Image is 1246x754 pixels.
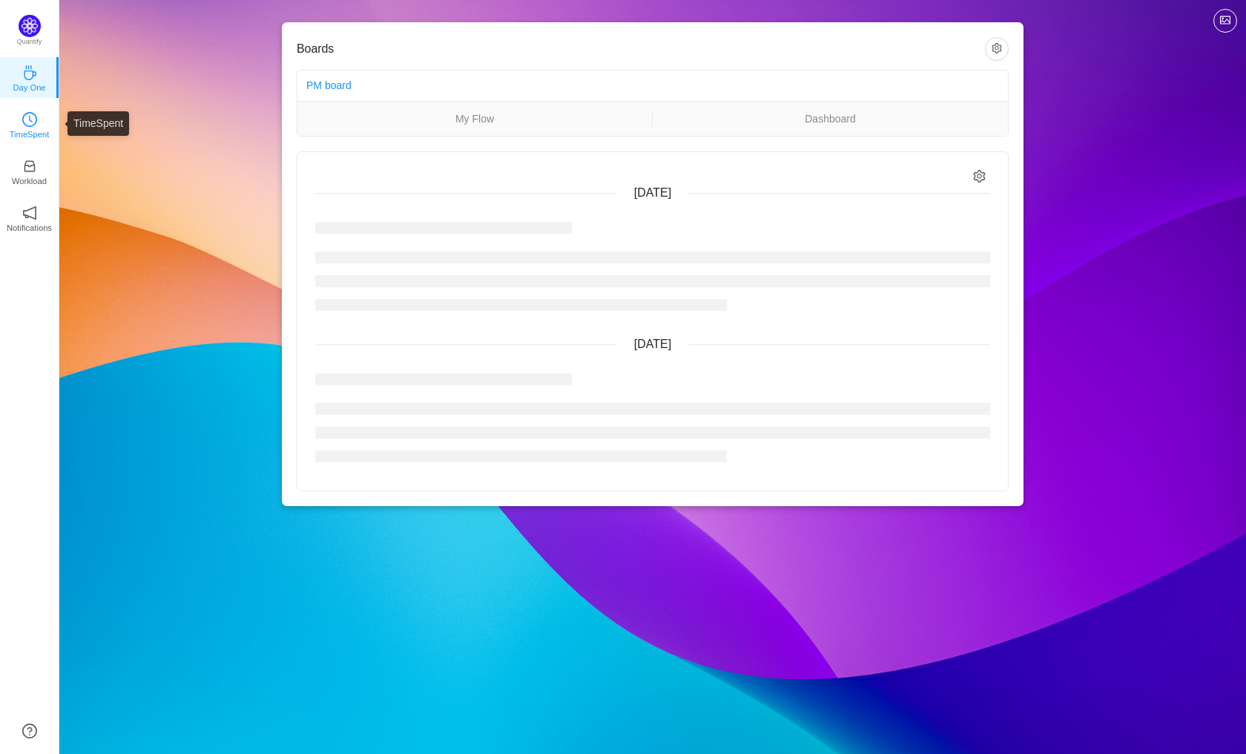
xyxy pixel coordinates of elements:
a: My Flow [297,111,652,127]
a: icon: inboxWorkload [22,163,37,178]
a: Dashboard [653,111,1008,127]
img: Quantify [19,15,41,37]
button: icon: setting [985,37,1009,61]
i: icon: coffee [22,65,37,80]
a: icon: notificationNotifications [22,210,37,225]
i: icon: notification [22,206,37,220]
p: Workload [12,174,47,188]
a: icon: coffeeDay One [22,70,37,85]
a: PM board [306,79,352,91]
button: icon: picture [1213,9,1237,33]
h3: Boards [297,42,985,56]
a: icon: question-circle [22,724,37,738]
p: Quantify [17,37,42,47]
i: icon: clock-circle [22,112,37,127]
p: Notifications [7,221,52,235]
p: Day One [13,81,45,94]
a: icon: clock-circleTimeSpent [22,117,37,131]
i: icon: inbox [22,159,37,174]
span: [DATE] [634,186,671,199]
span: [DATE] [634,338,671,350]
i: icon: setting [973,170,986,183]
p: TimeSpent [10,128,50,141]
